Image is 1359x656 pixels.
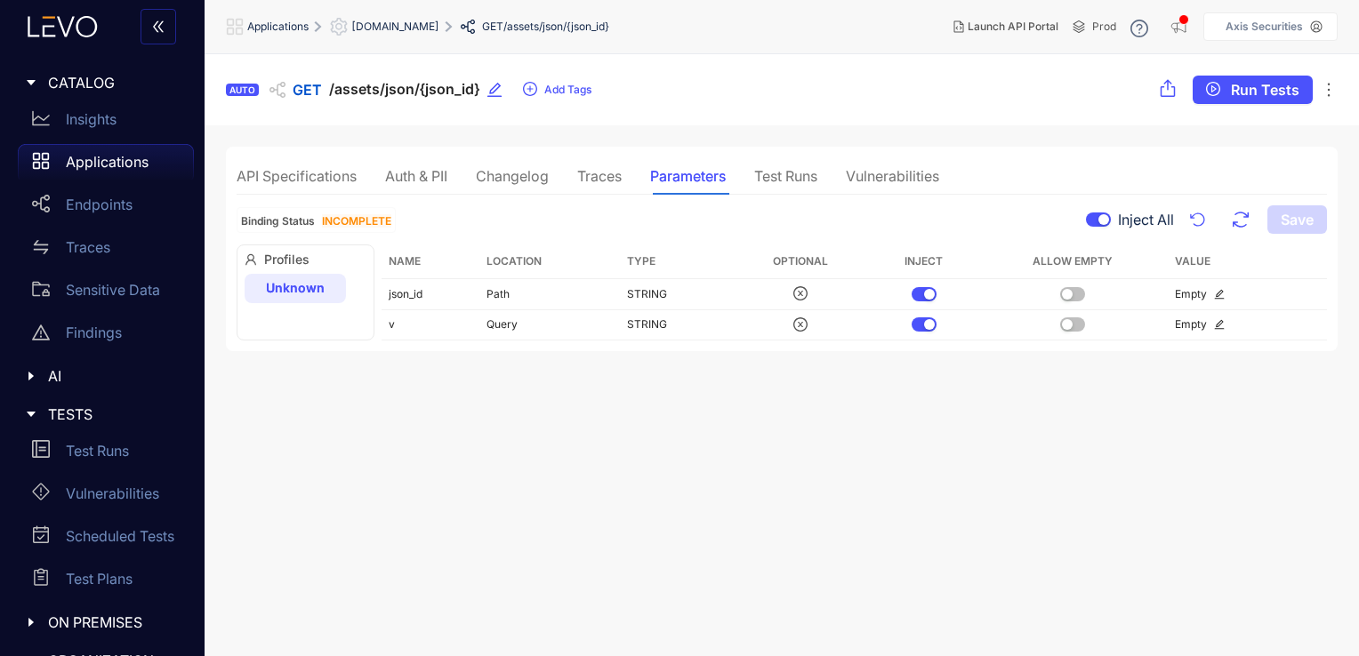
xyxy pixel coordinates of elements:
[11,357,194,395] div: AI
[487,76,515,104] button: edit
[293,82,322,98] span: GET
[1267,205,1327,234] button: Save
[1206,82,1220,98] span: play-circle
[66,111,117,127] p: Insights
[48,75,180,91] span: CATALOG
[25,616,37,628] span: caret-right
[503,20,609,33] span: /assets/json/{json_id}
[1175,317,1207,331] span: Empty
[846,168,939,184] div: Vulnerabilities
[245,253,264,266] span: user
[1175,287,1207,300] span: Empty
[1226,20,1303,33] p: Axis Securities
[226,84,259,96] div: AUTO
[18,272,194,315] a: Sensitive Data
[871,244,977,279] th: Inject
[1118,212,1174,228] span: Inject All
[382,244,479,279] th: Name
[793,286,808,300] span: close-circle
[977,244,1168,279] th: Allow Empty
[66,196,133,212] p: Endpoints
[66,571,133,587] p: Test Plans
[18,315,194,357] a: Findings
[330,18,351,36] span: setting
[245,252,366,267] span: Profiles
[968,20,1058,33] span: Launch API Portal
[266,280,325,295] span: Unknown
[18,187,194,229] a: Endpoints
[11,64,194,101] div: CATALOG
[620,310,730,340] td: STRING
[793,317,808,332] span: close-circle
[11,604,194,641] div: ON PREMISES
[237,168,357,184] div: API Specifications
[479,310,620,340] td: Query
[25,76,37,89] span: caret-right
[66,154,149,170] p: Applications
[1231,82,1299,98] span: Run Tests
[382,279,479,309] td: json_id
[351,20,439,33] span: [DOMAIN_NAME]
[487,82,503,98] span: edit
[66,282,160,298] p: Sensitive Data
[18,476,194,518] a: Vulnerabilities
[476,168,549,184] div: Changelog
[18,144,194,187] a: Applications
[25,408,37,420] span: caret-right
[650,168,726,184] div: Parameters
[1092,20,1116,33] span: Prod
[329,81,479,98] span: /assets/json/{json_id}
[66,528,174,544] p: Scheduled Tests
[1193,76,1313,104] button: play-circleRun Tests
[48,406,180,422] span: TESTS
[18,433,194,476] a: Test Runs
[141,9,176,44] button: double-left
[66,239,110,255] p: Traces
[25,370,37,382] span: caret-right
[729,244,870,279] th: Optional
[620,279,730,309] td: STRING
[151,20,165,36] span: double-left
[66,324,122,340] p: Findings
[1320,81,1338,99] span: ellipsis
[1214,319,1225,330] span: edit
[620,244,730,279] th: Type
[1168,244,1298,279] th: Value
[18,229,194,272] a: Traces
[479,244,620,279] th: Location
[11,396,194,433] div: TESTS
[577,168,622,184] div: Traces
[66,485,159,501] p: Vulnerabilities
[247,20,309,33] span: Applications
[18,561,194,604] a: Test Plans
[479,279,620,309] td: Path
[32,238,50,256] span: swap
[48,368,180,384] span: AI
[482,20,503,33] span: GET
[241,214,315,228] span: Binding Status
[48,614,180,630] span: ON PREMISES
[939,12,1073,41] button: Launch API Portal
[66,443,129,459] p: Test Runs
[1214,289,1225,300] span: edit
[32,324,50,341] span: warning
[18,101,194,144] a: Insights
[544,84,591,96] span: Add Tags
[18,518,194,561] a: Scheduled Tests
[322,214,391,228] span: Incomplete
[523,82,537,98] span: plus-circle
[522,76,592,104] button: plus-circleAdd Tags
[754,168,817,184] div: Test Runs
[382,310,479,340] td: v
[385,168,447,184] div: Auth & PII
